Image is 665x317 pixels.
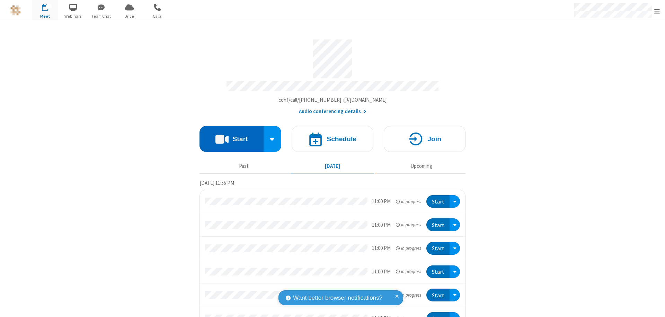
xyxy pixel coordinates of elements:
em: in progress [396,292,421,298]
div: 11:00 PM [372,244,391,252]
button: Schedule [292,126,373,152]
h4: Start [232,136,248,142]
span: [DATE] 11:55 PM [199,180,234,186]
div: Start conference options [264,126,282,152]
em: in progress [396,268,421,275]
button: Upcoming [380,160,463,173]
em: in progress [396,198,421,205]
h4: Join [427,136,441,142]
button: Audio conferencing details [299,108,366,116]
button: Start [426,242,450,255]
div: 17 [46,4,52,9]
button: Join [384,126,465,152]
button: Start [426,265,450,278]
button: Start [426,218,450,231]
span: Drive [116,13,142,19]
em: in progress [396,245,421,252]
section: Account details [199,34,465,116]
h4: Schedule [327,136,356,142]
button: Start [426,289,450,301]
div: 11:00 PM [372,268,391,276]
span: Copy my meeting room link [278,97,387,103]
div: 11:00 PM [372,198,391,206]
img: QA Selenium DO NOT DELETE OR CHANGE [10,5,21,16]
button: Start [199,126,264,152]
span: Want better browser notifications? [293,293,382,302]
button: [DATE] [291,160,374,173]
div: Open menu [450,289,460,301]
em: in progress [396,221,421,228]
div: Open menu [450,242,460,255]
button: Past [202,160,286,173]
div: Open menu [450,218,460,231]
div: Open menu [450,195,460,208]
div: 11:00 PM [372,221,391,229]
span: Meet [32,13,58,19]
button: Copy my meeting room linkCopy my meeting room link [278,96,387,104]
button: Start [426,195,450,208]
span: Team Chat [88,13,114,19]
span: Calls [144,13,170,19]
span: Webinars [60,13,86,19]
div: Open menu [450,265,460,278]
